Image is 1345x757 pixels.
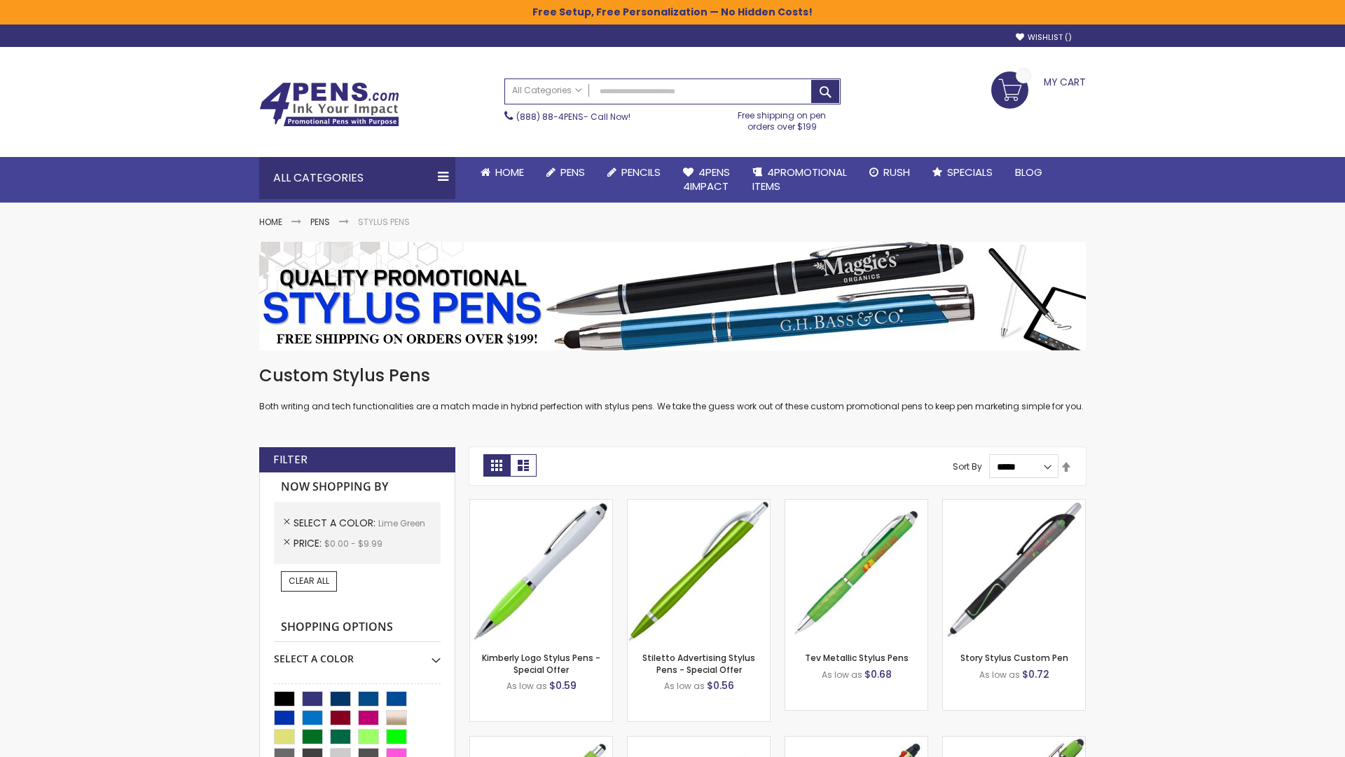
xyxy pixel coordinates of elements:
[294,516,378,530] span: Select A Color
[822,669,862,681] span: As low as
[628,499,770,511] a: Stiletto Advertising Stylus Pens-Lime Green
[953,461,982,472] label: Sort By
[358,216,410,228] strong: Stylus Pens
[505,79,589,102] a: All Categories
[516,111,630,123] span: - Call Now!
[469,157,535,188] a: Home
[664,680,705,692] span: As low as
[470,500,612,642] img: Kimberly Logo Stylus Pens-Lime Green
[785,500,927,642] img: Tev Metallic Stylus Pens-Lime Green
[642,652,755,675] a: Stiletto Advertising Stylus Pens - Special Offer
[259,216,282,228] a: Home
[259,82,399,127] img: 4Pens Custom Pens and Promotional Products
[535,157,596,188] a: Pens
[294,536,324,550] span: Price
[785,736,927,748] a: Orbitor 4 Color Assorted Ink Metallic Stylus Pens-Lime Green
[628,736,770,748] a: Cyber Stylus 0.7mm Fine Point Gel Grip Pen-Lime Green
[805,652,909,664] a: Tev Metallic Stylus Pens
[310,216,330,228] a: Pens
[596,157,672,188] a: Pencils
[1004,157,1054,188] a: Blog
[549,678,577,693] span: $0.59
[483,454,510,477] strong: Grid
[943,500,1085,642] img: Story Stylus Custom Pen-Lime Green
[281,571,337,591] a: Clear All
[943,499,1085,511] a: Story Stylus Custom Pen-Lime Green
[785,499,927,511] a: Tev Metallic Stylus Pens-Lime Green
[516,111,584,123] a: (888) 88-4PENS
[324,538,382,550] span: $0.00 - $9.99
[378,517,425,529] span: Lime Green
[921,157,1004,188] a: Specials
[943,736,1085,748] a: 4P-MS8B-Lime Green
[1016,32,1072,43] a: Wishlist
[683,165,730,193] span: 4Pens 4impact
[512,85,582,96] span: All Categories
[259,364,1086,387] h1: Custom Stylus Pens
[506,680,547,692] span: As low as
[470,736,612,748] a: Pearl Element Stylus Pens-Lime Green
[495,165,524,179] span: Home
[560,165,585,179] span: Pens
[259,242,1086,350] img: Stylus Pens
[707,678,734,693] span: $0.56
[259,157,455,199] div: All Categories
[259,364,1086,413] div: Both writing and tech functionalities are a match made in hybrid perfection with stylus pens. We ...
[864,667,892,681] span: $0.68
[672,157,741,203] a: 4Pens4impact
[621,165,661,179] span: Pencils
[274,613,441,643] strong: Shopping Options
[482,652,600,675] a: Kimberly Logo Stylus Pens - Special Offer
[883,165,910,179] span: Rush
[274,472,441,502] strong: Now Shopping by
[724,104,841,132] div: Free shipping on pen orders over $199
[741,157,858,203] a: 4PROMOTIONALITEMS
[628,500,770,642] img: Stiletto Advertising Stylus Pens-Lime Green
[858,157,921,188] a: Rush
[947,165,993,179] span: Specials
[289,575,329,587] span: Clear All
[274,642,441,666] div: Select A Color
[1015,165,1042,179] span: Blog
[752,165,847,193] span: 4PROMOTIONAL ITEMS
[273,452,308,468] strong: Filter
[470,499,612,511] a: Kimberly Logo Stylus Pens-Lime Green
[960,652,1068,664] a: Story Stylus Custom Pen
[979,669,1020,681] span: As low as
[1022,667,1049,681] span: $0.72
